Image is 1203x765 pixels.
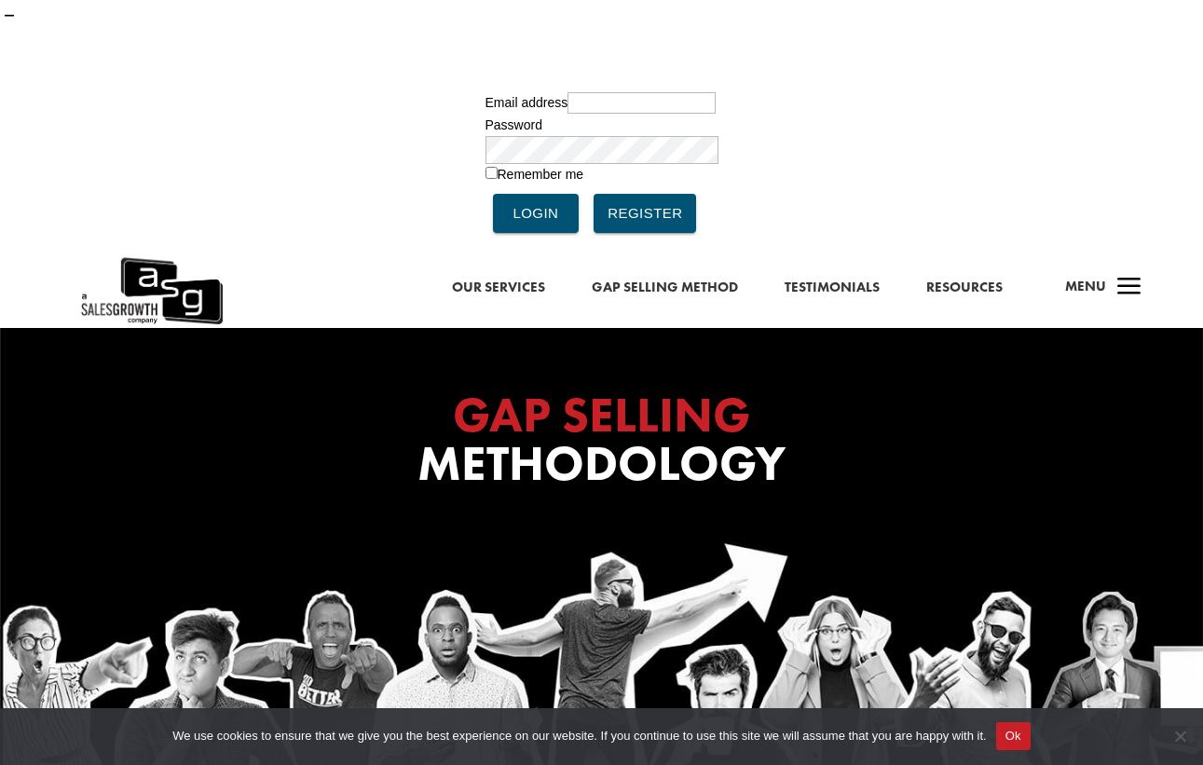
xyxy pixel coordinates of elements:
[79,254,223,327] a: A Sales Growth Company Logo
[1170,727,1189,745] span: No
[1111,269,1148,307] span: a
[1065,277,1106,295] span: Menu
[453,383,750,446] span: GAP SELLING
[493,194,580,233] button: Login
[996,722,1031,750] button: Ok
[513,201,559,225] span: Login
[498,167,584,182] label: Remember me
[452,276,545,300] a: Our Services
[608,201,682,225] span: Register
[229,390,975,499] h1: Methodology
[485,117,542,132] label: Password
[785,276,880,300] a: Testimonials
[592,276,738,300] a: Gap Selling Method
[485,95,568,110] label: Email address
[79,254,223,327] img: ASG Co. Logo
[594,194,696,233] a: Register
[926,276,1003,300] a: Resources
[172,727,986,745] span: We use cookies to ensure that we give you the best experience on our website. If you continue to ...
